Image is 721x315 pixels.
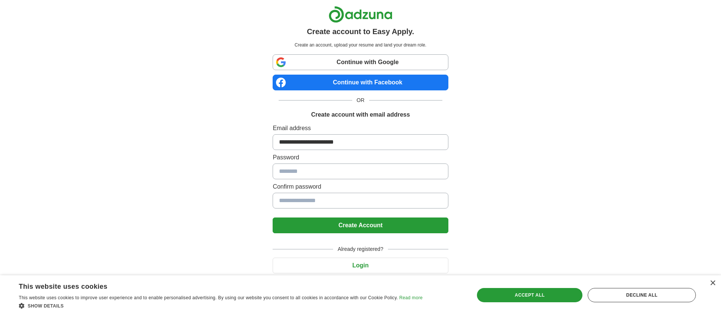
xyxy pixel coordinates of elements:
[273,54,448,70] a: Continue with Google
[311,110,410,119] h1: Create account with email address
[19,280,404,291] div: This website uses cookies
[273,153,448,162] label: Password
[477,288,583,302] div: Accept all
[274,42,446,48] p: Create an account, upload your resume and land your dream role.
[28,303,64,309] span: Show details
[710,280,715,286] div: Close
[399,295,422,300] a: Read more, opens a new window
[273,124,448,133] label: Email address
[333,245,388,253] span: Already registered?
[273,217,448,233] button: Create Account
[307,26,414,37] h1: Create account to Easy Apply.
[273,182,448,191] label: Confirm password
[352,96,369,104] span: OR
[19,302,422,309] div: Show details
[588,288,696,302] div: Decline all
[273,262,448,268] a: Login
[329,6,392,23] img: Adzuna logo
[19,295,398,300] span: This website uses cookies to improve user experience and to enable personalised advertising. By u...
[273,75,448,90] a: Continue with Facebook
[273,258,448,273] button: Login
